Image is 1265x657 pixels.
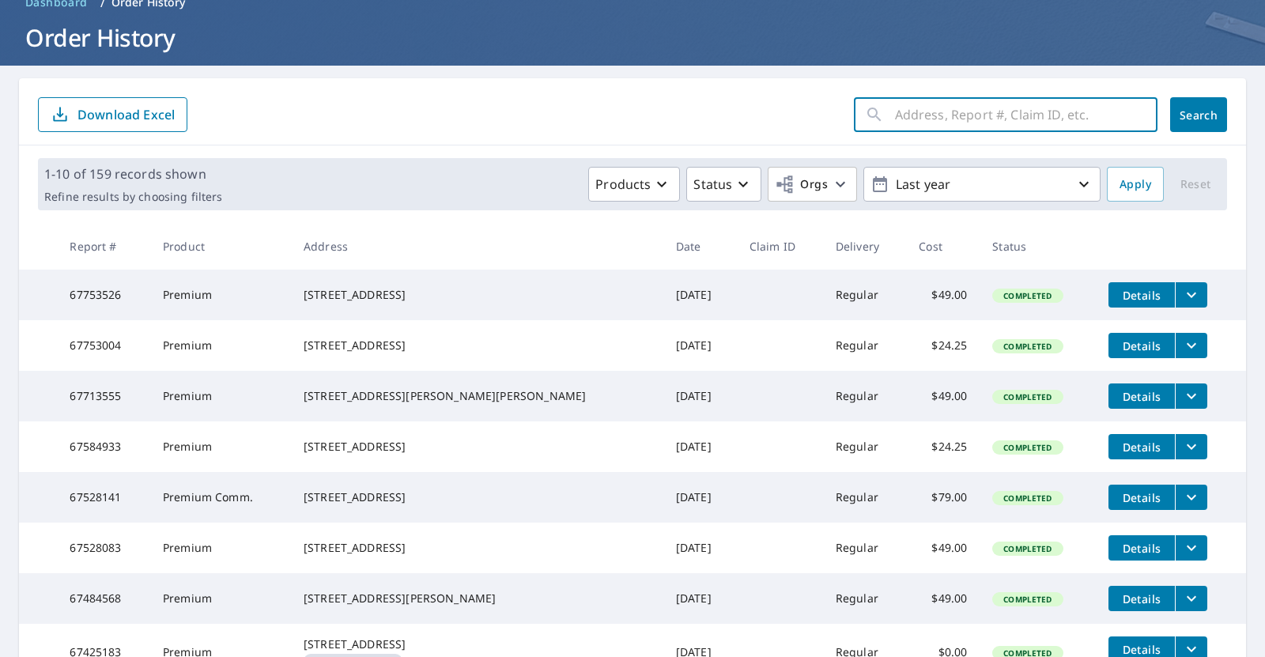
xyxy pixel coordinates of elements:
td: Regular [823,371,906,421]
button: detailsBtn-67528083 [1108,535,1175,561]
button: filesDropdownBtn-67753004 [1175,333,1207,358]
th: Claim ID [737,223,823,270]
th: Date [663,223,737,270]
span: Completed [994,442,1061,453]
button: filesDropdownBtn-67528141 [1175,485,1207,510]
span: Completed [994,493,1061,504]
td: Regular [823,421,906,472]
button: filesDropdownBtn-67584933 [1175,434,1207,459]
td: $24.25 [906,421,980,472]
span: Details [1118,591,1165,606]
div: [STREET_ADDRESS] [304,636,651,652]
button: detailsBtn-67713555 [1108,383,1175,409]
button: detailsBtn-67584933 [1108,434,1175,459]
td: Regular [823,523,906,573]
span: Details [1118,541,1165,556]
td: [DATE] [663,573,737,624]
span: Completed [994,341,1061,352]
th: Cost [906,223,980,270]
td: 67584933 [57,421,150,472]
td: Regular [823,320,906,371]
td: Regular [823,573,906,624]
div: [STREET_ADDRESS] [304,439,651,455]
td: [DATE] [663,270,737,320]
span: Completed [994,391,1061,402]
div: [STREET_ADDRESS][PERSON_NAME] [304,591,651,606]
span: Orgs [775,175,828,194]
td: 67528141 [57,472,150,523]
button: Download Excel [38,97,187,132]
div: [STREET_ADDRESS] [304,540,651,556]
h1: Order History [19,21,1246,54]
td: [DATE] [663,320,737,371]
td: Premium Comm. [150,472,291,523]
p: Status [693,175,732,194]
button: filesDropdownBtn-67713555 [1175,383,1207,409]
button: Search [1170,97,1227,132]
button: detailsBtn-67528141 [1108,485,1175,510]
td: [DATE] [663,421,737,472]
span: Details [1118,338,1165,353]
th: Status [980,223,1096,270]
span: Details [1118,490,1165,505]
input: Address, Report #, Claim ID, etc. [895,93,1157,137]
p: Download Excel [77,106,175,123]
span: Details [1118,440,1165,455]
th: Report # [57,223,150,270]
td: $49.00 [906,371,980,421]
td: 67753004 [57,320,150,371]
button: detailsBtn-67753004 [1108,333,1175,358]
span: Completed [994,594,1061,605]
td: $49.00 [906,523,980,573]
p: 1-10 of 159 records shown [44,164,222,183]
td: 67528083 [57,523,150,573]
div: [STREET_ADDRESS] [304,287,651,303]
td: 67713555 [57,371,150,421]
button: detailsBtn-67484568 [1108,586,1175,611]
td: Premium [150,573,291,624]
th: Delivery [823,223,906,270]
td: $79.00 [906,472,980,523]
p: Products [595,175,651,194]
button: filesDropdownBtn-67484568 [1175,586,1207,611]
span: Details [1118,642,1165,657]
th: Product [150,223,291,270]
span: Apply [1120,175,1151,194]
span: Completed [994,290,1061,301]
button: Products [588,167,680,202]
td: Premium [150,523,291,573]
p: Refine results by choosing filters [44,190,222,204]
td: 67753526 [57,270,150,320]
td: Premium [150,270,291,320]
td: Premium [150,320,291,371]
td: $49.00 [906,573,980,624]
td: [DATE] [663,472,737,523]
button: filesDropdownBtn-67753526 [1175,282,1207,308]
td: $24.25 [906,320,980,371]
td: Premium [150,421,291,472]
td: [DATE] [663,523,737,573]
p: Last year [889,171,1074,198]
span: Details [1118,389,1165,404]
button: Orgs [768,167,857,202]
td: 67484568 [57,573,150,624]
span: Search [1183,108,1214,123]
button: detailsBtn-67753526 [1108,282,1175,308]
td: [DATE] [663,371,737,421]
button: Apply [1107,167,1164,202]
div: [STREET_ADDRESS][PERSON_NAME][PERSON_NAME] [304,388,651,404]
button: Last year [863,167,1101,202]
td: $49.00 [906,270,980,320]
td: Regular [823,472,906,523]
div: [STREET_ADDRESS] [304,338,651,353]
td: Regular [823,270,906,320]
span: Details [1118,288,1165,303]
th: Address [291,223,663,270]
span: Completed [994,543,1061,554]
div: [STREET_ADDRESS] [304,489,651,505]
button: filesDropdownBtn-67528083 [1175,535,1207,561]
button: Status [686,167,761,202]
td: Premium [150,371,291,421]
